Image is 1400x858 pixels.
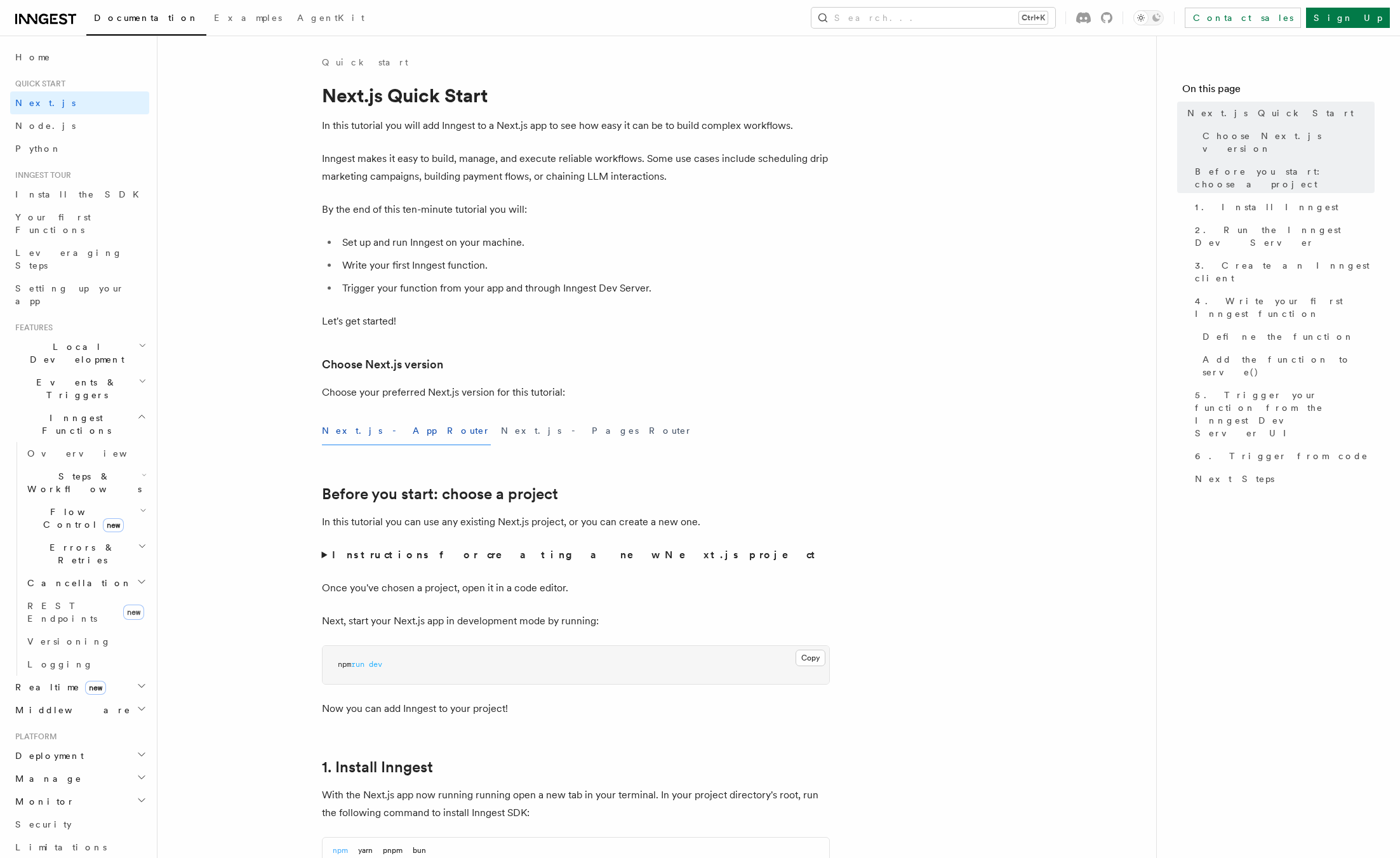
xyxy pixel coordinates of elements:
a: Your first Functions [10,206,149,241]
span: Overview [27,448,158,459]
a: Examples [206,4,290,34]
li: Trigger your function from your app and through Inngest Dev Server. [338,279,830,297]
button: Middleware [10,699,149,721]
a: Versioning [22,630,149,653]
a: REST Endpointsnew [22,594,149,630]
span: 2. Run the Inngest Dev Server [1195,224,1375,249]
a: 3. Create an Inngest client [1190,254,1375,290]
span: Steps & Workflows [22,470,142,495]
span: Security [15,819,72,829]
span: new [85,681,106,695]
span: Python [15,144,62,154]
a: Add the function to serve() [1197,348,1375,384]
span: Logging [27,659,93,669]
a: Choose Next.js version [1197,124,1375,160]
a: 5. Trigger your function from the Inngest Dev Server UI [1190,384,1375,445]
button: Next.js - Pages Router [501,417,693,445]
span: Your first Functions [15,212,91,235]
kbd: Ctrl+K [1019,11,1048,24]
a: Documentation [86,4,206,36]
span: Inngest Functions [10,412,137,437]
a: 6. Trigger from code [1190,445,1375,467]
span: 4. Write your first Inngest function [1195,295,1375,320]
button: Flow Controlnew [22,500,149,536]
a: Define the function [1197,325,1375,348]
a: Next.js Quick Start [1182,102,1375,124]
button: Errors & Retries [22,536,149,572]
a: 2. Run the Inngest Dev Server [1190,218,1375,254]
p: Now you can add Inngest to your project! [322,700,830,718]
span: Examples [214,13,282,23]
summary: Instructions for creating a new Next.js project [322,546,830,564]
span: Next Steps [1195,473,1274,485]
span: Leveraging Steps [15,248,123,271]
a: Next.js [10,91,149,114]
a: Node.js [10,114,149,137]
span: REST Endpoints [27,601,97,624]
a: Before you start: choose a project [1190,160,1375,196]
span: Errors & Retries [22,541,138,566]
span: Middleware [10,704,131,716]
h1: Next.js Quick Start [322,84,830,107]
button: Inngest Functions [10,406,149,442]
a: 1. Install Inngest [322,758,433,776]
span: Cancellation [22,577,132,589]
a: Choose Next.js version [322,356,443,373]
button: Next.js - App Router [322,417,491,445]
p: Once you've chosen a project, open it in a code editor. [322,579,830,597]
span: Quick start [10,79,65,89]
button: Search...Ctrl+K [811,8,1055,28]
span: npm [338,660,351,669]
p: In this tutorial you can use any existing Next.js project, or you can create a new one. [322,513,830,531]
p: Choose your preferred Next.js version for this tutorial: [322,384,830,401]
span: Install the SDK [15,189,147,199]
span: Home [15,51,51,64]
a: Setting up your app [10,277,149,312]
button: Toggle dark mode [1133,10,1164,25]
span: Versioning [27,636,111,647]
span: Features [10,323,53,333]
span: Limitations [15,842,107,852]
button: Manage [10,767,149,790]
a: Contact sales [1185,8,1301,28]
p: In this tutorial you will add Inngest to a Next.js app to see how easy it can be to build complex... [322,117,830,135]
span: Add the function to serve() [1203,353,1375,379]
a: AgentKit [290,4,372,34]
p: Inngest makes it easy to build, manage, and execute reliable workflows. Some use cases include sc... [322,150,830,185]
button: Copy [796,650,825,666]
button: Deployment [10,744,149,767]
a: Overview [22,442,149,465]
div: Inngest Functions [10,442,149,676]
span: Next.js [15,98,76,108]
a: Sign Up [1306,8,1390,28]
span: 1. Install Inngest [1195,201,1338,213]
span: Realtime [10,681,106,694]
span: new [103,518,124,532]
span: new [123,605,144,620]
span: Manage [10,772,82,785]
button: Realtimenew [10,676,149,699]
span: Next.js Quick Start [1187,107,1354,119]
span: Choose Next.js version [1203,130,1375,155]
a: 1. Install Inngest [1190,196,1375,218]
h4: On this page [1182,81,1375,102]
span: Events & Triggers [10,376,138,401]
span: AgentKit [297,13,364,23]
a: Logging [22,653,149,676]
span: dev [369,660,382,669]
li: Set up and run Inngest on your machine. [338,234,830,251]
span: Monitor [10,795,75,808]
a: Python [10,137,149,160]
a: Home [10,46,149,69]
span: Inngest tour [10,170,71,180]
button: Steps & Workflows [22,465,149,500]
span: Deployment [10,749,84,762]
span: Local Development [10,340,138,366]
span: 5. Trigger your function from the Inngest Dev Server UI [1195,389,1375,439]
button: Local Development [10,335,149,371]
span: Before you start: choose a project [1195,165,1375,191]
span: Documentation [94,13,199,23]
button: Events & Triggers [10,371,149,406]
span: Define the function [1203,330,1354,343]
p: By the end of this ten-minute tutorial you will: [322,201,830,218]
